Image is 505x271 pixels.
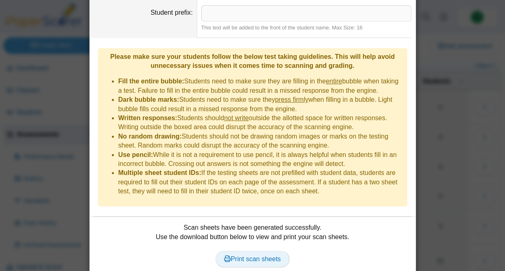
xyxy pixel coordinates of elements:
[118,133,182,140] b: No random drawing:
[118,95,403,114] li: Students need to make sure they when filling in a bubble. Light bubble fills could result in a mi...
[118,168,403,196] li: If the testing sheets are not prefilled with student data, students are required to fill out thei...
[118,114,403,132] li: Students should outside the allotted space for written responses. Writing outside the boxed area ...
[224,255,281,262] span: Print scan sheets
[118,150,403,169] li: While it is not a requirement to use pencil, it is always helpful when students fill in an incorr...
[118,132,403,150] li: Students should not be drawing random images or marks on the testing sheet. Random marks could di...
[118,169,202,176] b: Multiple sheet student IDs:
[118,114,178,121] b: Written responses:
[110,53,395,69] b: Please make sure your students follow the below test taking guidelines. This will help avoid unne...
[326,78,342,85] u: entire
[151,9,193,16] label: Student prefix
[118,151,153,158] b: Use pencil:
[118,78,185,85] b: Fill the entire bubble:
[118,96,179,103] b: Dark bubble marks:
[216,251,289,267] a: Print scan sheets
[118,77,403,95] li: Students need to make sure they are filling in the bubble when taking a test. Failure to fill in ...
[201,24,412,31] div: This text will be added to the front of the student name. Max Size: 16
[224,114,249,121] u: not write
[275,96,309,103] u: press firmly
